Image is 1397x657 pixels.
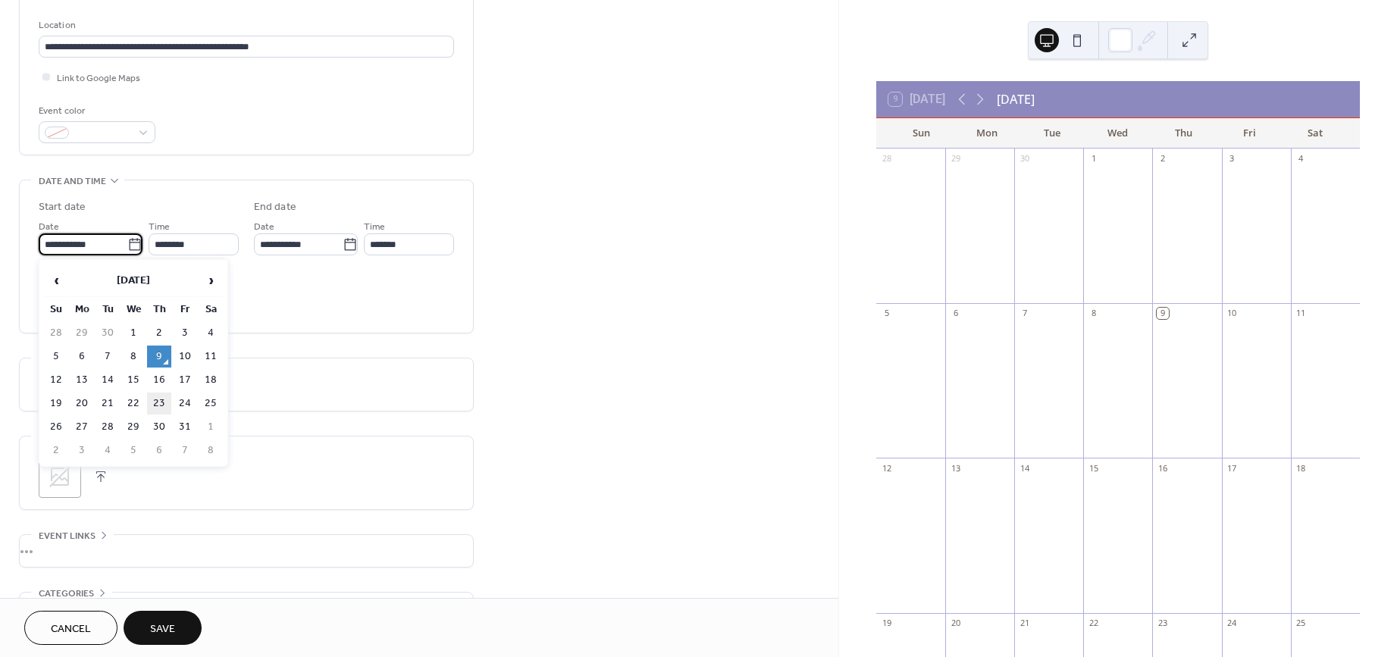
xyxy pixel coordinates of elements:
div: 24 [1226,618,1238,629]
div: Sat [1282,118,1348,149]
td: 7 [96,346,120,368]
th: Th [147,299,171,321]
div: 2 [1157,153,1168,164]
div: [DATE] [997,90,1035,108]
div: 17 [1226,462,1238,474]
div: Tue [1020,118,1085,149]
div: 19 [881,618,892,629]
div: 28 [881,153,892,164]
div: 1 [1088,153,1099,164]
div: 3 [1226,153,1238,164]
td: 6 [147,440,171,461]
div: 15 [1088,462,1099,474]
span: Save [150,621,175,637]
div: 23 [1157,618,1168,629]
td: 14 [96,369,120,391]
div: 10 [1226,308,1238,319]
td: 16 [147,369,171,391]
td: 20 [70,393,94,415]
span: Date and time [39,174,106,189]
td: 15 [121,369,146,391]
div: 7 [1019,308,1030,319]
td: 8 [121,346,146,368]
td: 4 [199,322,223,344]
span: Link to Google Maps [57,70,140,86]
div: 21 [1019,618,1030,629]
div: 18 [1295,462,1307,474]
div: 22 [1088,618,1099,629]
div: Start date [39,199,86,215]
td: 26 [44,416,68,438]
td: 2 [147,322,171,344]
div: 8 [1088,308,1099,319]
td: 3 [173,322,197,344]
div: Event color [39,103,152,119]
td: 28 [44,322,68,344]
td: 7 [173,440,197,461]
td: 19 [44,393,68,415]
td: 29 [121,416,146,438]
div: 14 [1019,462,1030,474]
div: ••• [20,535,473,567]
div: 30 [1019,153,1030,164]
span: Event links [39,528,96,544]
td: 24 [173,393,197,415]
td: 8 [199,440,223,461]
th: We [121,299,146,321]
div: Mon [954,118,1020,149]
td: 1 [199,416,223,438]
div: 13 [950,462,961,474]
td: 10 [173,346,197,368]
button: Cancel [24,611,117,645]
td: 27 [70,416,94,438]
span: Time [364,219,385,235]
span: Date [39,219,59,235]
td: 12 [44,369,68,391]
div: 9 [1157,308,1168,319]
span: ‹ [45,265,67,296]
td: 25 [199,393,223,415]
td: 30 [147,416,171,438]
th: Sa [199,299,223,321]
div: 11 [1295,308,1307,319]
td: 2 [44,440,68,461]
span: Date [254,219,274,235]
th: [DATE] [70,264,197,297]
div: ••• [20,593,473,624]
td: 28 [96,416,120,438]
th: Mo [70,299,94,321]
td: 13 [70,369,94,391]
span: Cancel [51,621,91,637]
td: 11 [199,346,223,368]
td: 29 [70,322,94,344]
div: 4 [1295,153,1307,164]
div: 16 [1157,462,1168,474]
td: 3 [70,440,94,461]
td: 5 [44,346,68,368]
div: ; [39,455,81,498]
div: 6 [950,308,961,319]
td: 31 [173,416,197,438]
td: 5 [121,440,146,461]
div: Sun [888,118,954,149]
div: 25 [1295,618,1307,629]
td: 4 [96,440,120,461]
div: Location [39,17,451,33]
span: › [199,265,222,296]
td: 23 [147,393,171,415]
div: Fri [1217,118,1283,149]
th: Tu [96,299,120,321]
td: 18 [199,369,223,391]
th: Fr [173,299,197,321]
td: 6 [70,346,94,368]
td: 22 [121,393,146,415]
div: Thu [1151,118,1217,149]
td: 1 [121,322,146,344]
div: Wed [1085,118,1151,149]
button: Save [124,611,202,645]
div: 5 [881,308,892,319]
div: 12 [881,462,892,474]
div: End date [254,199,296,215]
span: Time [149,219,170,235]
